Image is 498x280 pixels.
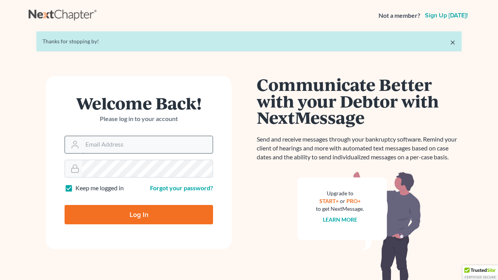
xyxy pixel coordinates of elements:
div: Thanks for stopping by! [43,38,455,45]
a: Sign up [DATE]! [423,12,469,19]
strong: Not a member? [379,11,420,20]
a: PRO+ [346,198,361,204]
div: Upgrade to [316,190,364,197]
span: or [340,198,345,204]
p: Send and receive messages through your bankruptcy software. Remind your client of hearings and mo... [257,135,462,162]
div: TrustedSite Certified [462,265,498,280]
h1: Communicate Better with your Debtor with NextMessage [257,76,462,126]
input: Log In [65,205,213,224]
label: Keep me logged in [75,184,124,193]
div: to get NextMessage. [316,205,364,213]
input: Email Address [82,136,213,153]
a: Forgot your password? [150,184,213,191]
a: Learn more [323,216,357,223]
p: Please log in to your account [65,114,213,123]
a: × [450,38,455,47]
a: START+ [319,198,339,204]
h1: Welcome Back! [65,95,213,111]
